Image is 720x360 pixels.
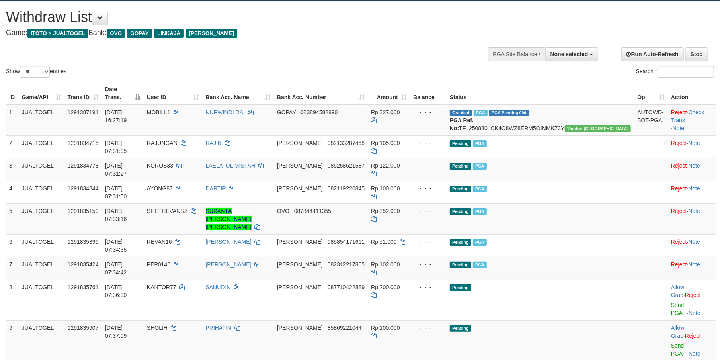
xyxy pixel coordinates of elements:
[68,208,99,214] span: 1291835150
[6,203,19,234] td: 5
[147,284,176,290] span: KANTOR77
[689,185,700,192] a: Note
[413,283,443,291] div: - - -
[147,109,170,115] span: MOBILL1
[668,181,716,203] td: ·
[277,140,323,146] span: [PERSON_NAME]
[6,181,19,203] td: 4
[689,350,700,357] a: Note
[27,29,88,38] span: ITOTO > JUALTOGEL
[673,125,685,131] a: Note
[689,208,700,214] a: Note
[6,29,472,37] h4: Game: Bank:
[105,284,127,298] span: [DATE] 07:36:30
[186,29,237,38] span: [PERSON_NAME]
[6,257,19,280] td: 7
[450,262,471,268] span: Pending
[473,163,487,170] span: Marked by biranggota1
[668,82,716,105] th: Action
[473,186,487,192] span: Marked by biranggota1
[300,109,338,115] span: Copy 083894582890 to clipboard
[147,325,168,331] span: SHOLIH
[689,140,700,146] a: Note
[206,261,252,268] a: [PERSON_NAME]
[668,158,716,181] td: ·
[368,82,410,105] th: Amount: activate to sort column ascending
[685,47,708,61] a: Stop
[371,162,400,169] span: Rp 122.000
[19,181,64,203] td: JUALTOGEL
[689,239,700,245] a: Note
[371,284,400,290] span: Rp 200.000
[489,110,529,116] span: PGA Pending
[105,185,127,200] span: [DATE] 07:31:50
[450,110,472,116] span: Grabbed
[19,280,64,320] td: JUALTOGEL
[668,135,716,158] td: ·
[634,105,668,136] td: AUTOWD-BOT-PGA
[671,302,684,316] a: Send PGA
[671,162,687,169] a: Reject
[671,109,704,123] a: Check Trans
[447,82,634,105] th: Status
[107,29,125,38] span: OVO
[413,238,443,246] div: - - -
[450,140,471,147] span: Pending
[545,47,598,61] button: None selected
[450,284,471,291] span: Pending
[206,208,252,230] a: SURANTA [PERSON_NAME] [PERSON_NAME]
[565,125,631,132] span: Vendor URL: https://checkout4.1velocity.biz
[474,110,488,116] span: Marked by biranggota1
[154,29,184,38] span: LINKAJA
[19,257,64,280] td: JUALTOGEL
[6,105,19,136] td: 1
[6,9,472,25] h1: Withdraw List
[634,82,668,105] th: Op: activate to sort column ascending
[68,185,99,192] span: 1291834844
[68,239,99,245] span: 1291835399
[147,185,173,192] span: AYONG87
[274,82,368,105] th: Bank Acc. Number: activate to sort column ascending
[127,29,152,38] span: GOPAY
[671,325,684,339] a: Allow Grab
[294,208,331,214] span: Copy 087844411355 to clipboard
[144,82,203,105] th: User ID: activate to sort column ascending
[671,325,685,339] span: ·
[671,284,685,298] span: ·
[68,325,99,331] span: 1291835907
[105,261,127,276] span: [DATE] 07:34:42
[19,158,64,181] td: JUALTOGEL
[413,139,443,147] div: - - -
[371,239,397,245] span: Rp 51.000
[671,185,687,192] a: Reject
[668,203,716,234] td: ·
[6,135,19,158] td: 2
[450,208,471,215] span: Pending
[277,261,323,268] span: [PERSON_NAME]
[147,208,187,214] span: SHETHEVANSZ
[328,284,365,290] span: Copy 087710422889 to clipboard
[413,108,443,116] div: - - -
[6,158,19,181] td: 3
[371,261,400,268] span: Rp 102.000
[371,140,400,146] span: Rp 105.000
[685,333,701,339] a: Reject
[450,325,471,332] span: Pending
[19,135,64,158] td: JUALTOGEL
[277,185,323,192] span: [PERSON_NAME]
[671,284,684,298] a: Allow Grab
[147,261,170,268] span: PEP0146
[328,325,362,331] span: Copy 85869221044 to clipboard
[19,105,64,136] td: JUALTOGEL
[19,82,64,105] th: Game/API: activate to sort column ascending
[473,140,487,147] span: Marked by biranggota1
[689,261,700,268] a: Note
[6,280,19,320] td: 8
[621,47,684,61] a: Run Auto-Refresh
[689,310,700,316] a: Note
[68,162,99,169] span: 1291834778
[410,82,447,105] th: Balance
[102,82,144,105] th: Date Trans.: activate to sort column descending
[6,66,66,78] label: Show entries
[473,239,487,246] span: Marked by biranggota1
